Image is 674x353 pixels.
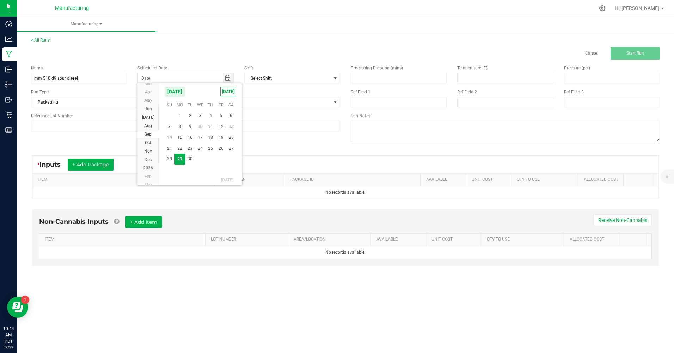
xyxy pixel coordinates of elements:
[144,123,152,128] span: Aug
[185,121,195,132] td: Tuesday, September 9, 2025
[195,110,206,121] span: 3
[226,132,236,143] td: Saturday, September 20, 2025
[174,154,185,165] span: 29
[164,132,174,143] td: Sunday, September 14, 2025
[68,159,114,171] button: + Add Package
[195,110,206,121] td: Wednesday, September 3, 2025
[611,47,660,60] button: Start Run
[143,166,153,171] span: 2026
[185,121,195,132] span: 9
[626,51,644,56] span: Start Run
[142,115,154,120] span: [DATE]
[39,161,68,168] span: Inputs
[206,132,216,143] span: 18
[376,237,423,242] a: AVAILABLESortable
[245,73,331,83] span: Select Shift
[206,110,216,121] td: Thursday, September 4, 2025
[45,237,202,242] a: ITEMSortable
[584,177,621,182] a: Allocated CostSortable
[17,17,155,32] a: Manufacturing
[206,100,216,110] th: Th
[216,121,226,132] td: Friday, September 12, 2025
[145,81,152,86] span: Mar
[17,21,155,27] span: Manufacturing
[195,121,206,132] td: Wednesday, September 10, 2025
[5,81,12,88] inline-svg: Inventory
[216,143,226,154] span: 26
[145,140,151,145] span: Oct
[206,121,216,132] span: 11
[174,154,185,165] td: Monday, September 29, 2025
[185,110,195,121] span: 2
[164,132,174,143] span: 14
[31,38,50,43] a: < All Runs
[629,177,651,182] a: Sortable
[472,177,509,182] a: Unit CostSortable
[216,132,226,143] td: Friday, September 19, 2025
[164,121,174,132] td: Sunday, September 7, 2025
[226,132,236,143] span: 20
[185,110,195,121] td: Tuesday, September 2, 2025
[174,132,185,143] td: Monday, September 15, 2025
[31,89,49,95] span: Run Type
[5,66,12,73] inline-svg: Inbound
[195,143,206,154] td: Wednesday, September 24, 2025
[185,143,195,154] td: Tuesday, September 23, 2025
[39,218,109,225] span: Non-Cannabis Inputs
[31,66,43,70] span: Name
[5,96,12,103] inline-svg: Outbound
[195,100,206,110] th: We
[220,177,281,182] a: LOT NUMBERSortable
[164,143,174,154] span: 21
[114,218,119,225] a: Add Non-Cannabis items that were also consumed in the run (e.g. gloves and packaging); Also add N...
[174,121,185,132] span: 8
[431,237,478,242] a: Unit CostSortable
[5,36,12,43] inline-svg: Analytics
[226,143,236,154] span: 27
[625,237,644,242] a: Sortable
[195,132,206,143] span: 17
[185,154,195,165] td: Tuesday, September 30, 2025
[138,73,223,83] input: Date
[31,113,73,118] span: Reference Lot Number
[195,121,206,132] span: 10
[174,110,185,121] td: Monday, September 1, 2025
[290,177,418,182] a: PACKAGE IDSortable
[145,174,152,179] span: Feb
[216,100,226,110] th: Fr
[125,216,162,228] button: + Add Item
[351,66,403,70] span: Processing Duration (mins)
[164,143,174,154] td: Sunday, September 21, 2025
[223,73,233,83] span: Toggle calendar
[615,5,661,11] span: Hi, [PERSON_NAME]!
[164,154,174,165] td: Sunday, September 28, 2025
[487,237,561,242] a: QTY TO USESortable
[174,121,185,132] td: Monday, September 8, 2025
[174,110,185,121] span: 1
[564,66,590,70] span: Pressure (psi)
[206,121,216,132] td: Thursday, September 11, 2025
[164,121,174,132] span: 7
[206,110,216,121] span: 4
[39,246,651,259] td: No records available.
[517,177,575,182] a: QTY TO USESortable
[220,87,236,96] span: [DATE]
[185,132,195,143] span: 16
[216,110,226,121] td: Friday, September 5, 2025
[244,66,253,70] span: Shift
[206,132,216,143] td: Thursday, September 18, 2025
[144,149,152,154] span: Nov
[5,111,12,118] inline-svg: Retail
[226,121,236,132] td: Saturday, September 13, 2025
[457,89,477,94] span: Ref Field 2
[145,89,152,94] span: Apr
[206,143,216,154] td: Thursday, September 25, 2025
[598,5,607,12] div: Manage settings
[351,113,370,118] span: Run Notes
[38,177,136,182] a: ITEMSortable
[137,66,167,70] span: Scheduled Date
[145,106,152,111] span: Jun
[21,296,29,304] iframe: Resource center unread badge
[185,132,195,143] td: Tuesday, September 16, 2025
[55,5,89,11] span: Manufacturing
